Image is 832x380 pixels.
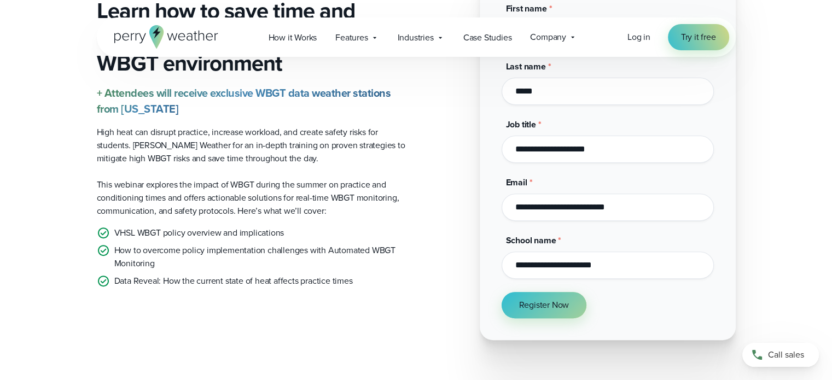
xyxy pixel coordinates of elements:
span: Call sales [768,348,804,361]
span: Try it free [681,31,716,44]
button: Register Now [502,292,587,318]
p: High heat can disrupt practice, increase workload, and create safety risks for students. [PERSON_... [97,126,408,165]
a: Try it free [668,24,729,50]
span: Company [530,31,566,44]
span: School name [506,234,556,247]
a: Log in [627,31,650,44]
a: How it Works [259,26,327,49]
span: Register Now [519,299,569,312]
span: Industries [398,31,434,44]
a: Case Studies [454,26,521,49]
span: First name [506,2,547,15]
span: Features [335,31,368,44]
a: Call sales [742,343,819,367]
strong: + Attendees will receive exclusive WBGT data weather stations from [US_STATE] [97,85,391,117]
span: Email [506,176,527,189]
p: How to overcome policy implementation challenges with Automated WBGT Monitoring [114,244,408,270]
span: Job title [506,118,536,131]
p: Data Reveal: How the current state of heat affects practice times [114,274,353,288]
span: Case Studies [463,31,512,44]
p: This webinar explores the impact of WBGT during the summer on practice and conditioning times and... [97,178,408,218]
p: VHSL WBGT policy overview and implications [114,226,284,239]
span: Last name [506,60,546,73]
span: Log in [627,31,650,43]
span: How it Works [269,31,317,44]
